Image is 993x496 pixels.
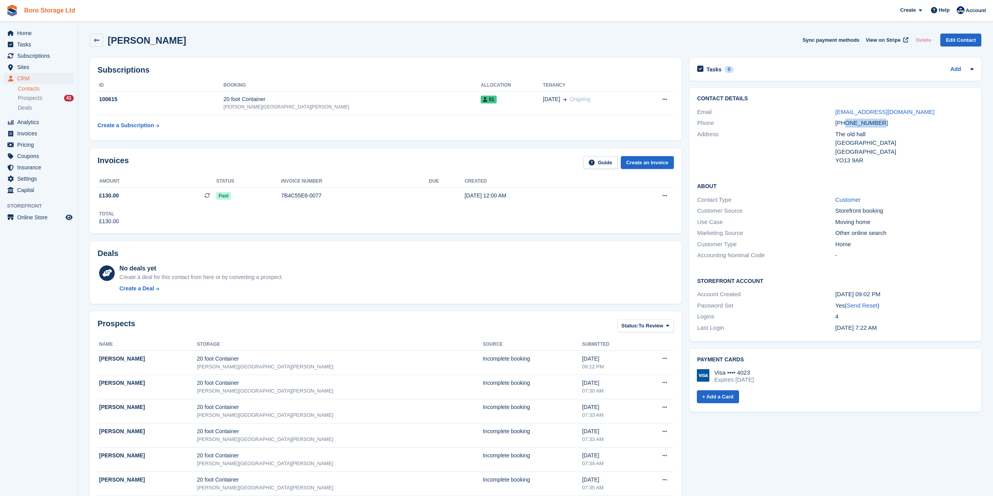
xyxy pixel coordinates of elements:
[697,369,709,382] img: Visa Logo
[99,427,197,436] div: [PERSON_NAME]
[863,34,910,46] a: View on Stripe
[582,484,639,492] div: 07:35 AM
[835,290,973,299] div: [DATE] 09:02 PM
[957,6,965,14] img: Tobie Hillier
[197,355,483,363] div: 20 foot Container
[697,218,835,227] div: Use Case
[4,50,74,61] a: menu
[98,121,154,130] div: Create a Subscription
[216,192,231,200] span: Paid
[913,34,934,46] button: Delete
[18,104,32,112] span: Deals
[99,192,119,200] span: £130.00
[99,476,197,484] div: [PERSON_NAME]
[98,66,674,75] h2: Subscriptions
[4,173,74,184] a: menu
[582,379,639,387] div: [DATE]
[197,427,483,436] div: 20 foot Container
[98,79,224,92] th: ID
[119,273,283,281] div: Create a deal for this contact from here or by converting a prospect.
[835,156,973,165] div: YO13 9AR
[281,192,429,200] div: 7B4C55E6-0077
[98,319,135,334] h2: Prospects
[543,79,640,92] th: Tenancy
[582,436,639,443] div: 07:33 AM
[714,376,754,383] div: Expires [DATE]
[18,94,42,102] span: Prospects
[725,66,734,73] div: 0
[18,94,74,102] a: Prospects 41
[481,96,496,103] span: 51
[197,363,483,371] div: [PERSON_NAME][GEOGRAPHIC_DATA][PERSON_NAME]
[582,452,639,460] div: [DATE]
[847,302,877,309] a: Send Reset
[17,117,64,128] span: Analytics
[900,6,916,14] span: Create
[21,4,78,17] a: Boro Storage Ltd
[224,95,481,103] div: 20 foot Container
[483,403,582,411] div: Incomplete booking
[4,162,74,173] a: menu
[543,95,560,103] span: [DATE]
[835,108,934,115] a: [EMAIL_ADDRESS][DOMAIN_NAME]
[835,312,973,321] div: 4
[697,357,973,363] h2: Payment cards
[697,196,835,204] div: Contact Type
[64,95,74,101] div: 41
[197,411,483,419] div: [PERSON_NAME][GEOGRAPHIC_DATA][PERSON_NAME]
[119,264,283,273] div: No deals yet
[197,460,483,468] div: [PERSON_NAME][GEOGRAPHIC_DATA][PERSON_NAME]
[697,229,835,238] div: Marketing Source
[570,96,590,102] span: Ongoing
[4,128,74,139] a: menu
[4,117,74,128] a: menu
[4,39,74,50] a: menu
[465,175,615,188] th: Created
[216,175,281,188] th: Status
[7,202,78,210] span: Storefront
[697,251,835,260] div: Accounting Nominal Code
[697,182,973,190] h2: About
[465,192,615,200] div: [DATE] 12:00 AM
[64,213,74,222] a: Preview store
[866,36,901,44] span: View on Stripe
[98,338,197,351] th: Name
[966,7,986,14] span: Account
[18,85,74,92] a: Contacts
[99,452,197,460] div: [PERSON_NAME]
[582,363,639,371] div: 09:12 PM
[483,338,582,351] th: Source
[197,484,483,492] div: [PERSON_NAME][GEOGRAPHIC_DATA][PERSON_NAME]
[4,28,74,39] a: menu
[697,390,739,403] a: + Add a Card
[697,277,973,284] h2: Storefront Account
[99,403,197,411] div: [PERSON_NAME]
[697,96,973,102] h2: Contact Details
[197,379,483,387] div: 20 foot Container
[835,148,973,156] div: [GEOGRAPHIC_DATA]
[17,162,64,173] span: Insurance
[197,436,483,443] div: [PERSON_NAME][GEOGRAPHIC_DATA][PERSON_NAME]
[17,62,64,73] span: Sites
[483,476,582,484] div: Incomplete booking
[622,322,639,330] span: Status:
[17,151,64,162] span: Coupons
[835,251,973,260] div: -
[98,175,216,188] th: Amount
[582,355,639,363] div: [DATE]
[835,130,973,139] div: The old hall
[4,151,74,162] a: menu
[835,229,973,238] div: Other online search
[707,66,722,73] h2: Tasks
[697,119,835,128] div: Phone
[281,175,429,188] th: Invoice number
[4,212,74,223] a: menu
[835,119,973,128] div: [PHONE_NUMBER]
[99,217,119,226] div: £130.00
[582,411,639,419] div: 07:33 AM
[4,62,74,73] a: menu
[17,128,64,139] span: Invoices
[697,312,835,321] div: Logins
[99,355,197,363] div: [PERSON_NAME]
[17,185,64,196] span: Capital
